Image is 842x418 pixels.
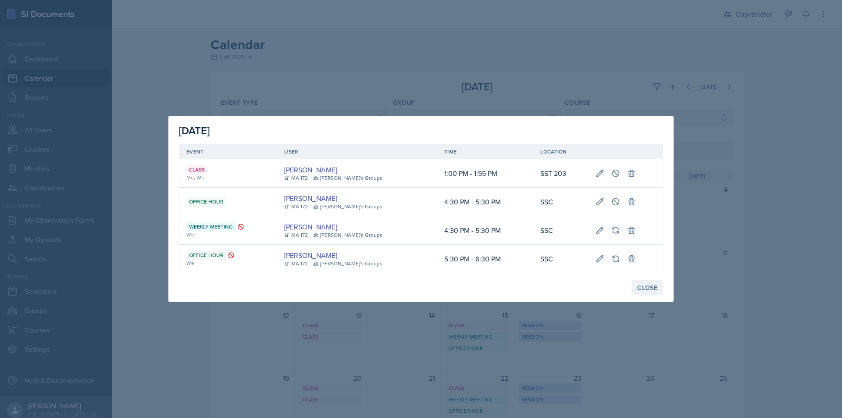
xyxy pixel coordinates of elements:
td: 1:00 PM - 1:55 PM [437,159,533,188]
div: MA 172 [284,203,308,211]
div: [PERSON_NAME]'s Groups [313,174,382,182]
a: [PERSON_NAME] [284,193,337,204]
div: [PERSON_NAME]'s Groups [313,203,382,211]
td: SSC [533,216,589,245]
a: [PERSON_NAME] [284,222,337,232]
td: SST 203 [533,159,589,188]
div: Close [637,284,657,291]
td: SSC [533,245,589,273]
a: [PERSON_NAME] [284,164,337,175]
div: Mo, We [186,174,270,182]
td: 4:30 PM - 5:30 PM [437,188,533,216]
div: MA 172 [284,174,308,182]
div: [PERSON_NAME]'s Groups [313,231,382,239]
div: We [186,231,270,239]
td: 5:30 PM - 6:30 PM [437,245,533,273]
th: Location [533,144,589,159]
div: MA 172 [284,231,308,239]
td: 4:30 PM - 5:30 PM [437,216,533,245]
div: Class [186,165,207,175]
div: MA 172 [284,260,308,268]
button: Close [631,280,663,295]
div: We [186,259,270,267]
div: Office Hour [186,197,226,207]
a: [PERSON_NAME] [284,250,337,261]
div: [DATE] [179,123,663,139]
th: Event [179,144,277,159]
th: User [277,144,437,159]
div: Weekly Meeting [186,222,235,232]
td: SSC [533,188,589,216]
div: [PERSON_NAME]'s Groups [313,260,382,268]
div: Office Hour [186,250,226,260]
th: Time [437,144,533,159]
